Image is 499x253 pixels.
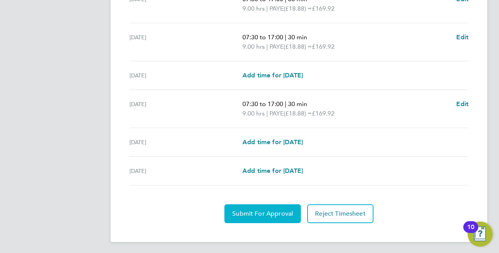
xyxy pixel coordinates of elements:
[270,109,284,118] span: PAYE
[129,33,242,51] div: [DATE]
[224,204,301,223] button: Submit For Approval
[288,33,307,41] span: 30 min
[284,110,312,117] span: (£18.88) =
[312,43,335,50] span: £169.92
[266,43,268,50] span: |
[129,99,242,118] div: [DATE]
[312,5,335,12] span: £169.92
[129,137,242,147] div: [DATE]
[456,100,468,108] span: Edit
[284,43,312,50] span: (£18.88) =
[242,167,303,174] span: Add time for [DATE]
[288,100,307,108] span: 30 min
[232,210,293,218] span: Submit For Approval
[307,204,373,223] button: Reject Timesheet
[315,210,366,218] span: Reject Timesheet
[242,71,303,79] span: Add time for [DATE]
[129,71,242,80] div: [DATE]
[467,227,474,237] div: 10
[242,33,283,41] span: 07:30 to 17:00
[266,5,268,12] span: |
[456,33,468,42] a: Edit
[456,99,468,109] a: Edit
[456,33,468,41] span: Edit
[270,4,284,13] span: PAYE
[285,100,286,108] span: |
[285,33,286,41] span: |
[242,100,283,108] span: 07:30 to 17:00
[242,43,265,50] span: 9.00 hrs
[468,222,493,247] button: Open Resource Center, 10 new notifications
[242,138,303,146] span: Add time for [DATE]
[312,110,335,117] span: £169.92
[242,110,265,117] span: 9.00 hrs
[242,5,265,12] span: 9.00 hrs
[266,110,268,117] span: |
[270,42,284,51] span: PAYE
[242,137,303,147] a: Add time for [DATE]
[129,166,242,176] div: [DATE]
[242,166,303,176] a: Add time for [DATE]
[242,71,303,80] a: Add time for [DATE]
[284,5,312,12] span: (£18.88) =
